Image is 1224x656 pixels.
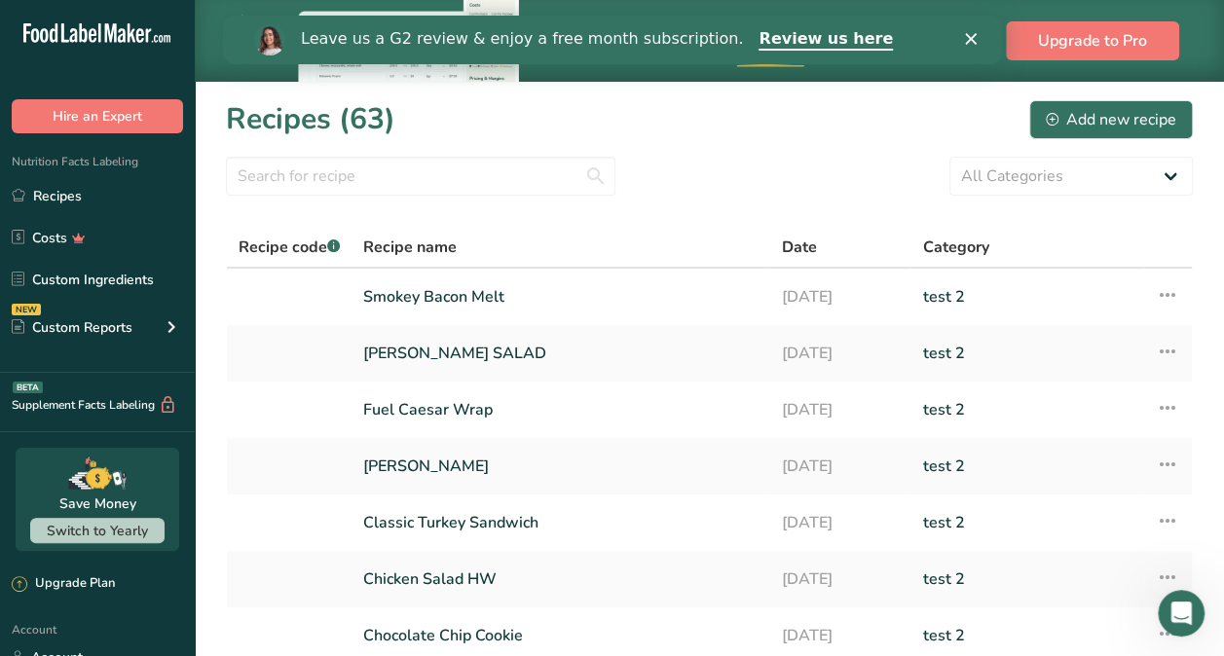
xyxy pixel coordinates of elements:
[363,615,759,656] a: Chocolate Chip Cookie
[12,317,132,338] div: Custom Reports
[363,559,759,600] a: Chicken Salad HW
[59,493,136,514] div: Save Money
[30,518,165,543] button: Switch to Yearly
[782,389,900,430] a: [DATE]
[363,276,759,317] a: Smokey Bacon Melt
[922,615,1131,656] a: test 2
[922,276,1131,317] a: test 2
[363,446,759,487] a: [PERSON_NAME]
[363,389,759,430] a: Fuel Caesar Wrap
[12,304,41,315] div: NEW
[239,237,340,258] span: Recipe code
[226,97,395,141] h1: Recipes (63)
[922,559,1131,600] a: test 2
[782,615,900,656] a: [DATE]
[47,522,148,540] span: Switch to Yearly
[922,446,1131,487] a: test 2
[1029,100,1193,139] button: Add new recipe
[742,18,761,29] div: Close
[223,16,1002,64] iframe: Intercom live chat banner
[782,502,900,543] a: [DATE]
[226,157,615,196] input: Search for recipe
[782,446,900,487] a: [DATE]
[922,333,1131,374] a: test 2
[922,236,988,259] span: Category
[922,389,1131,430] a: test 2
[782,276,900,317] a: [DATE]
[1038,29,1147,53] span: Upgrade to Pro
[782,559,900,600] a: [DATE]
[1006,21,1179,60] button: Upgrade to Pro
[363,333,759,374] a: [PERSON_NAME] SALAD
[12,574,115,594] div: Upgrade Plan
[782,333,900,374] a: [DATE]
[623,1,915,82] div: Upgrade to Pro
[363,502,759,543] a: Classic Turkey Sandwich
[782,236,817,259] span: Date
[12,99,183,133] button: Hire an Expert
[363,236,457,259] span: Recipe name
[922,502,1131,543] a: test 2
[1046,108,1176,131] div: Add new recipe
[1158,590,1205,637] iframe: Intercom live chat
[13,382,43,393] div: BETA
